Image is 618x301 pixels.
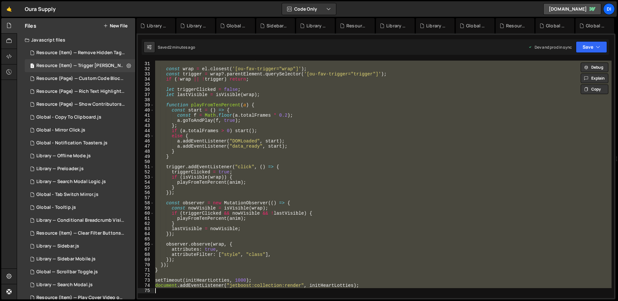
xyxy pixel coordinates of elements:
[138,185,154,190] div: 55
[25,253,135,266] div: 14937/44593.js
[30,64,34,69] span: 1
[581,84,608,94] button: Copy
[138,175,154,180] div: 53
[138,200,154,206] div: 58
[227,23,247,29] div: Global - Tab Switch Mirror.js
[138,257,154,262] div: 69
[187,23,207,29] div: Library — Sidebar.js
[138,211,154,216] div: 60
[138,273,154,278] div: 72
[138,82,154,87] div: 35
[138,123,154,128] div: 43
[138,149,154,154] div: 48
[25,188,135,201] div: 14937/44975.js
[138,231,154,237] div: 64
[36,205,76,210] div: Global - Tooltip.js
[17,34,135,46] div: Javascript files
[581,73,608,83] button: Explain
[36,256,96,262] div: Library — Sidebar Mobile.js
[25,72,137,85] div: 14937/44281.js
[138,159,154,164] div: 50
[25,46,137,59] div: 14937/43535.js
[25,5,56,13] div: Oura Supply
[528,44,572,50] div: Dev and prod in sync
[36,243,79,249] div: Library — Sidebar.js
[138,242,154,247] div: 66
[25,111,135,124] div: 14937/44582.js
[138,226,154,231] div: 63
[36,282,93,288] div: Library — Search Modal.js
[147,23,167,29] div: Library — Theme Toggle.js
[138,66,154,72] div: 32
[138,206,154,211] div: 59
[138,113,154,118] div: 41
[36,218,125,223] div: Library — Conditional Breadcrumb Visibility.js
[25,85,137,98] div: 14937/44597.js
[138,61,154,66] div: 31
[25,240,135,253] div: 14937/45352.js
[138,170,154,175] div: 52
[25,98,137,111] div: 14937/44194.js
[138,221,154,226] div: 62
[426,23,447,29] div: Library — Offline Mode.js
[138,262,154,267] div: 70
[586,23,606,29] div: Global – Conditional (Device) Element Visibility.js
[138,72,154,77] div: 33
[36,230,125,236] div: Resource (Item) — Clear Filter Buttons.js
[138,133,154,139] div: 45
[25,162,135,175] div: 14937/43958.js
[25,214,137,227] div: 14937/44170.js
[138,278,154,283] div: 73
[25,266,135,278] div: 14937/39947.js
[138,102,154,108] div: 39
[603,3,615,15] a: Di
[25,124,135,137] div: 14937/44471.js
[36,166,84,172] div: Library — Preloader.js
[138,252,154,257] div: 68
[36,192,98,198] div: Global - Tab Switch Mirror.js
[36,295,125,301] div: Resource (Item) — Play Cover Video on Hover.js
[138,77,154,82] div: 34
[138,288,154,293] div: 75
[282,3,336,15] button: Code Only
[25,137,135,150] div: 14937/44585.js
[306,23,327,29] div: Library — Search Modal Logic.js
[576,41,607,53] button: Save
[543,3,601,15] a: [DOMAIN_NAME]
[25,150,135,162] div: 14937/44586.js
[103,23,127,28] button: New File
[36,76,125,82] div: Resource (Page) — Custom Code Block Setup.js
[138,87,154,92] div: 36
[138,144,154,149] div: 47
[138,118,154,123] div: 42
[466,23,487,29] div: Global - Notification Toasters.js
[1,1,17,17] a: 🤙
[138,139,154,144] div: 46
[169,44,195,50] div: 2 minutes ago
[138,154,154,159] div: 49
[267,23,287,29] div: Sidebar — UI States & Interactions.css
[25,201,135,214] div: 14937/44562.js
[138,195,154,200] div: 57
[36,140,108,146] div: Global - Notification Toasters.js
[138,180,154,185] div: 54
[36,102,125,107] div: Resource (Page) — Show Contributors Name.js
[138,128,154,133] div: 44
[138,267,154,273] div: 71
[36,63,125,69] div: Resource (Item) — Trigger [PERSON_NAME] on Save.js
[138,247,154,252] div: 67
[138,216,154,221] div: 61
[138,283,154,288] div: 74
[25,59,137,72] div: 14937/43515.js
[36,114,101,120] div: Global - Copy To Clipboard.js
[138,237,154,242] div: 65
[25,22,36,29] h2: Files
[25,278,135,291] div: 14937/38913.js
[36,179,106,185] div: Library — Search Modal Logic.js
[36,50,125,56] div: Resource (Item) — Remove Hidden Tags on Load.js
[36,269,98,275] div: Global — Scrollbar Toggle.js
[158,44,195,50] div: Saved
[506,23,527,29] div: Resource (Item) — Clear Filter Buttons.js
[138,97,154,102] div: 38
